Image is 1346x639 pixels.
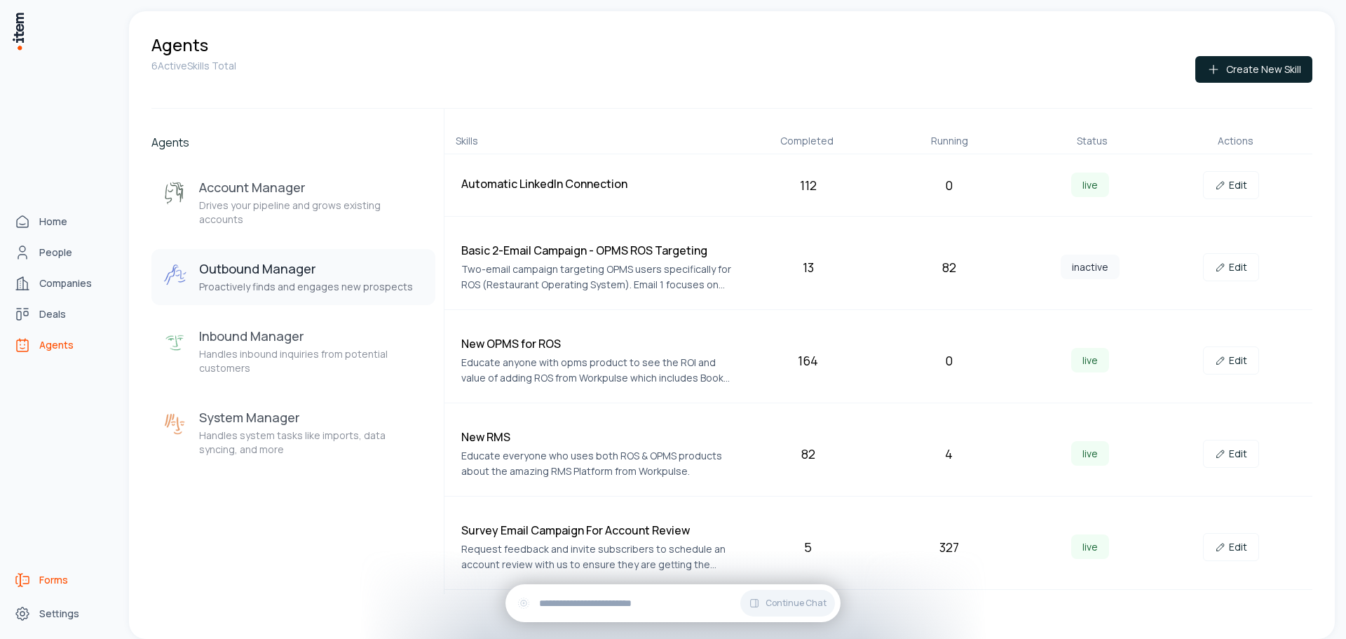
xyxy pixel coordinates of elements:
[199,347,424,375] p: Handles inbound inquiries from potential customers
[199,179,424,196] h3: Account Manager
[461,522,732,539] h4: Survey Email Campaign For Account Review
[151,59,236,73] p: 6 Active Skills Total
[1169,134,1301,148] div: Actions
[461,175,732,192] h4: Automatic LinkedIn Connection
[11,11,25,51] img: Item Brain Logo
[199,429,424,457] p: Handles system tasks like imports, data syncing, and more
[163,182,188,207] img: Account Manager
[884,134,1016,148] div: Running
[39,607,79,621] span: Settings
[461,355,732,386] p: Educate anyone with opms product to see the ROI and value of adding ROS from Workpulse which incl...
[1203,440,1259,468] a: Edit
[743,175,873,195] div: 112
[151,398,435,468] button: System ManagerSystem ManagerHandles system tasks like imports, data syncing, and more
[1203,347,1259,375] a: Edit
[39,338,74,352] span: Agents
[461,542,732,572] p: Request feedback and invite subscribers to schedule an account review with us to ensure they are ...
[151,249,435,305] button: Outbound ManagerOutbound ManagerProactively finds and engages new prospects
[199,328,424,344] h3: Inbound Manager
[461,262,732,292] p: Two-email campaign targeting OPMS users specifically for ROS (Restaurant Operating System). Email...
[39,307,66,321] span: Deals
[8,238,115,267] a: People
[1195,56,1312,83] button: Create New Skill
[1071,348,1109,372] span: live
[1027,134,1159,148] div: Status
[461,429,732,445] h4: New RMS
[8,300,115,328] a: Deals
[199,260,413,277] h3: Outbound Manager
[884,175,1014,195] div: 0
[743,351,873,370] div: 164
[1061,255,1120,279] span: inactive
[151,316,435,386] button: Inbound ManagerInbound ManagerHandles inbound inquiries from potential customers
[1071,173,1109,197] span: live
[39,215,67,229] span: Home
[151,168,435,238] button: Account ManagerAccount ManagerDrives your pipeline and grows existing accounts
[1203,533,1259,561] a: Edit
[743,444,873,464] div: 82
[199,280,413,294] p: Proactively finds and engages new prospects
[461,242,732,259] h4: Basic 2-Email Campaign - OPMS ROS Targeting
[766,598,827,609] span: Continue Chat
[884,537,1014,557] div: 327
[884,257,1014,277] div: 82
[1203,171,1259,199] a: Edit
[163,263,188,288] img: Outbound Manager
[740,590,835,617] button: Continue Chat
[8,331,115,359] a: Agents
[163,330,188,356] img: Inbound Manager
[199,199,424,227] p: Drives your pipeline and grows existing accounts
[8,208,115,236] a: Home
[461,335,732,352] h4: New OPMS for ROS
[743,257,873,277] div: 13
[8,269,115,297] a: Companies
[151,134,435,151] h2: Agents
[1071,534,1109,559] span: live
[39,245,72,260] span: People
[39,573,68,587] span: Forms
[8,600,115,628] a: Settings
[741,134,873,148] div: Completed
[39,276,92,290] span: Companies
[461,448,732,479] p: Educate everyone who uses both ROS & OPMS products about the amazing RMS Platform from Workpulse.
[8,566,115,594] a: Forms
[199,409,424,426] h3: System Manager
[456,134,730,148] div: Skills
[163,412,188,437] img: System Manager
[1071,441,1109,466] span: live
[884,351,1014,370] div: 0
[151,34,208,56] h1: Agents
[884,444,1014,464] div: 4
[505,584,841,622] div: Continue Chat
[1203,253,1259,281] a: Edit
[743,537,873,557] div: 5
